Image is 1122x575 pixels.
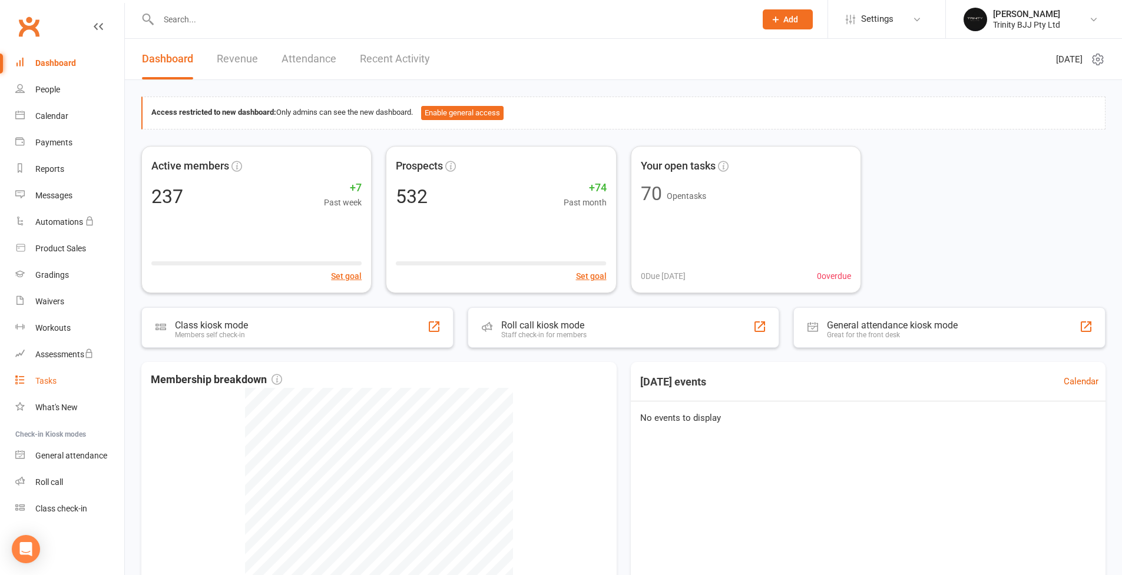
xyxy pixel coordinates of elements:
a: Calendar [1064,374,1098,388]
div: Members self check-in [175,331,248,339]
div: Staff check-in for members [501,331,587,339]
span: 0 Due [DATE] [641,270,686,282]
a: Assessments [15,341,124,368]
span: Membership breakdown [151,371,282,388]
a: Clubworx [14,12,44,41]
div: General attendance [35,451,107,460]
div: Class check-in [35,504,87,513]
div: 532 [396,187,428,206]
div: Trinity BJJ Pty Ltd [993,19,1060,30]
strong: Access restricted to new dashboard: [151,108,276,117]
span: +74 [564,180,607,197]
button: Set goal [331,270,362,282]
a: Product Sales [15,235,124,262]
a: Messages [15,182,124,209]
div: 237 [151,187,183,206]
div: [PERSON_NAME] [993,9,1060,19]
div: Tasks [35,376,57,385]
div: Open Intercom Messenger [12,535,40,563]
span: Your open tasks [641,158,716,175]
div: Messages [35,191,72,200]
a: Calendar [15,103,124,129]
a: Dashboard [15,50,124,77]
span: Settings [861,6,893,32]
div: Only admins can see the new dashboard. [151,106,1096,120]
div: 70 [641,184,662,203]
div: Assessments [35,350,94,359]
span: 0 overdue [817,270,851,282]
button: Set goal [576,270,607,282]
div: People [35,85,60,94]
a: People [15,77,124,103]
div: Gradings [35,270,69,280]
a: Roll call [15,469,124,496]
a: Automations [15,209,124,235]
div: No events to display [626,401,1111,434]
a: General attendance kiosk mode [15,443,124,469]
div: Automations [35,217,83,227]
a: Tasks [15,368,124,394]
a: Payments [15,129,124,156]
button: Add [763,9,813,29]
div: Payments [35,138,72,147]
button: Enable general access [421,106,504,120]
img: thumb_image1712106278.png [964,8,987,31]
span: Past month [564,196,607,209]
a: Class kiosk mode [15,496,124,522]
a: Attendance [282,39,336,79]
a: Reports [15,156,124,182]
div: Roll call kiosk mode [501,320,587,331]
div: Waivers [35,297,64,306]
div: Workouts [35,323,71,333]
a: Recent Activity [360,39,430,79]
div: Dashboard [35,58,76,68]
h3: [DATE] events [631,371,716,393]
span: Prospects [396,158,443,175]
div: Class kiosk mode [175,320,248,331]
div: Product Sales [35,244,86,253]
a: What's New [15,394,124,421]
a: Workouts [15,315,124,341]
div: What's New [35,403,78,412]
span: Past week [324,196,362,209]
span: +7 [324,180,362,197]
a: Dashboard [142,39,193,79]
span: Open tasks [667,191,706,201]
span: Active members [151,158,229,175]
div: Reports [35,164,64,174]
span: [DATE] [1056,52,1083,67]
span: Add [783,15,798,24]
div: Calendar [35,111,68,121]
a: Waivers [15,288,124,315]
div: Great for the front desk [827,331,958,339]
a: Gradings [15,262,124,288]
a: Revenue [217,39,258,79]
input: Search... [155,11,747,28]
div: Roll call [35,477,63,487]
div: General attendance kiosk mode [827,320,958,331]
